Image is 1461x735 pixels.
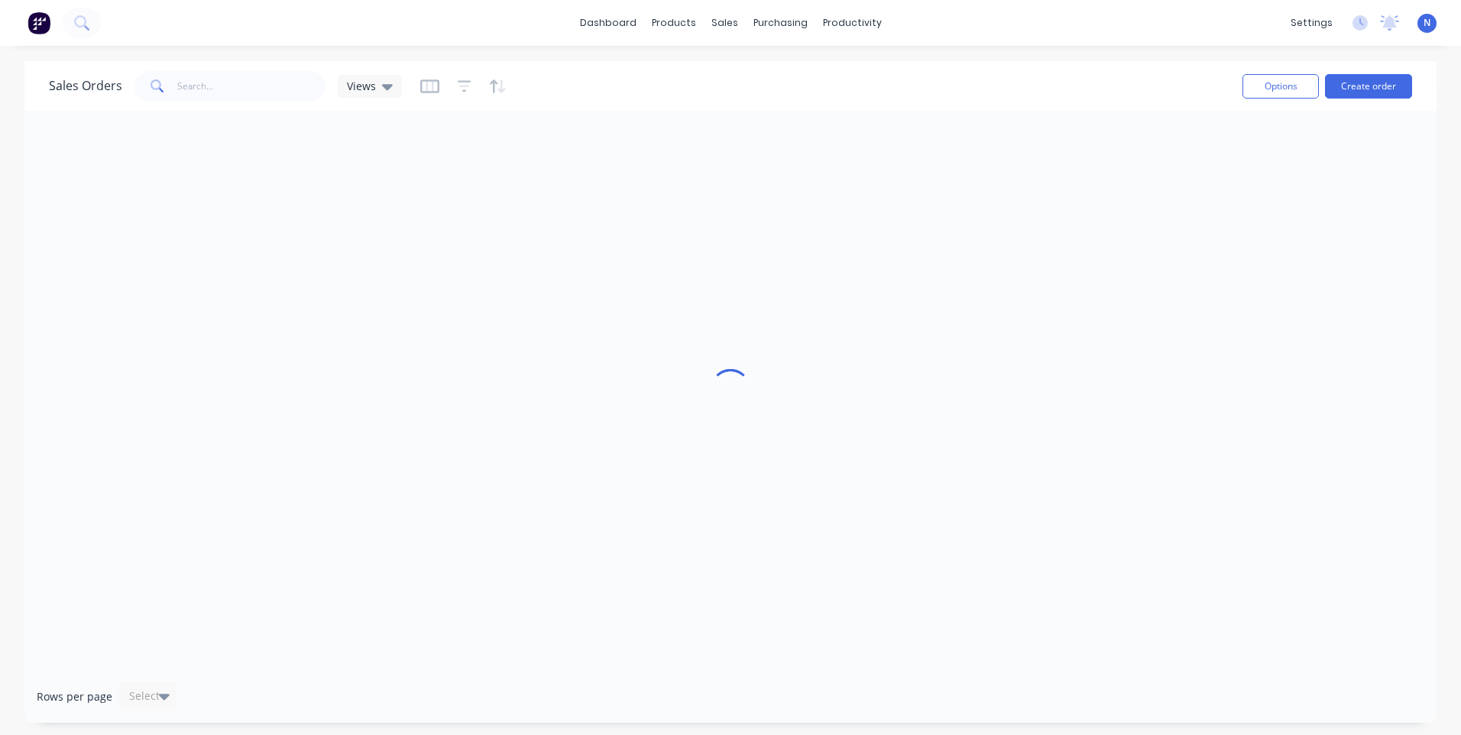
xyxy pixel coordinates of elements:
div: productivity [815,11,889,34]
div: products [644,11,704,34]
div: sales [704,11,746,34]
input: Search... [177,71,326,102]
div: purchasing [746,11,815,34]
button: Options [1242,74,1319,99]
span: N [1424,16,1430,30]
button: Create order [1325,74,1412,99]
span: Views [347,78,376,94]
img: Factory [28,11,50,34]
div: Select... [129,688,169,704]
a: dashboard [572,11,644,34]
div: settings [1283,11,1340,34]
span: Rows per page [37,689,112,704]
h1: Sales Orders [49,79,122,93]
